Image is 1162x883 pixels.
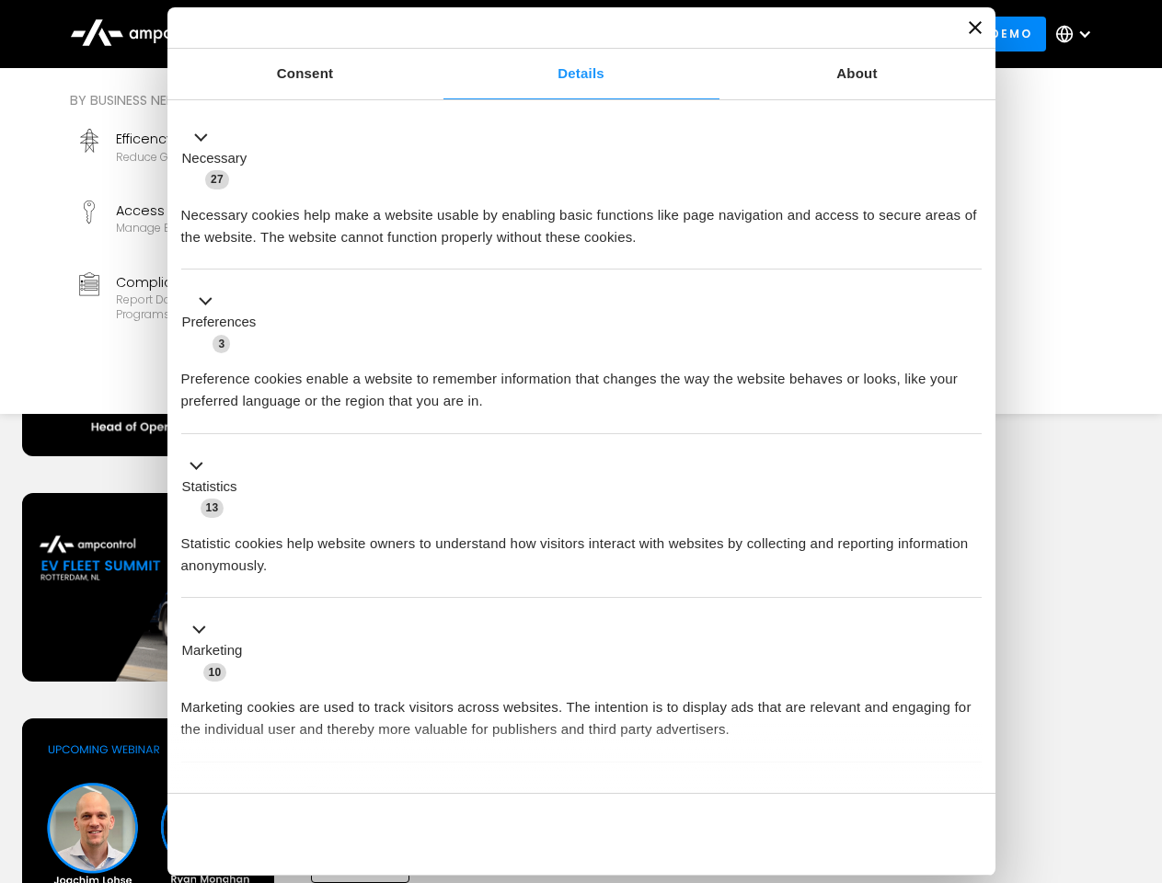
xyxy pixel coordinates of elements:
div: Manage EV charger security and access [116,221,338,235]
div: Report data and stay compliant with EV programs [116,292,357,321]
label: Marketing [182,640,243,661]
div: Reduce grid contraints and fuel costs [116,150,328,165]
a: ComplianceReport data and stay compliant with EV programs [70,265,364,329]
button: Preferences (3) [181,291,268,355]
div: Marketing cookies are used to track visitors across websites. The intention is to display ads tha... [181,682,982,740]
button: Okay [717,808,981,861]
div: Compliance [116,272,357,292]
div: By business need [70,90,666,110]
div: Statistic cookies help website owners to understand how visitors interact with websites by collec... [181,519,982,577]
button: Unclassified (2) [181,783,332,806]
button: Close banner [969,21,982,34]
div: Necessary cookies help make a website usable by enabling basic functions like page navigation and... [181,190,982,248]
a: Access ControlManage EV charger security and access [70,193,364,258]
div: Efficency [116,129,328,149]
span: 27 [205,170,229,189]
button: Marketing (10) [181,619,254,683]
label: Statistics [182,476,237,498]
button: Statistics (13) [181,454,248,519]
button: Necessary (27) [181,126,259,190]
span: 13 [201,499,224,517]
label: Necessary [182,148,247,169]
a: Consent [167,49,443,99]
div: Access Control [116,201,338,221]
label: Preferences [182,312,257,333]
div: Preference cookies enable a website to remember information that changes the way the website beha... [181,354,982,412]
a: EfficencyReduce grid contraints and fuel costs [70,121,364,186]
span: 3 [213,335,230,353]
a: About [719,49,995,99]
span: 10 [203,663,227,682]
span: 2 [304,786,321,804]
a: Details [443,49,719,99]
